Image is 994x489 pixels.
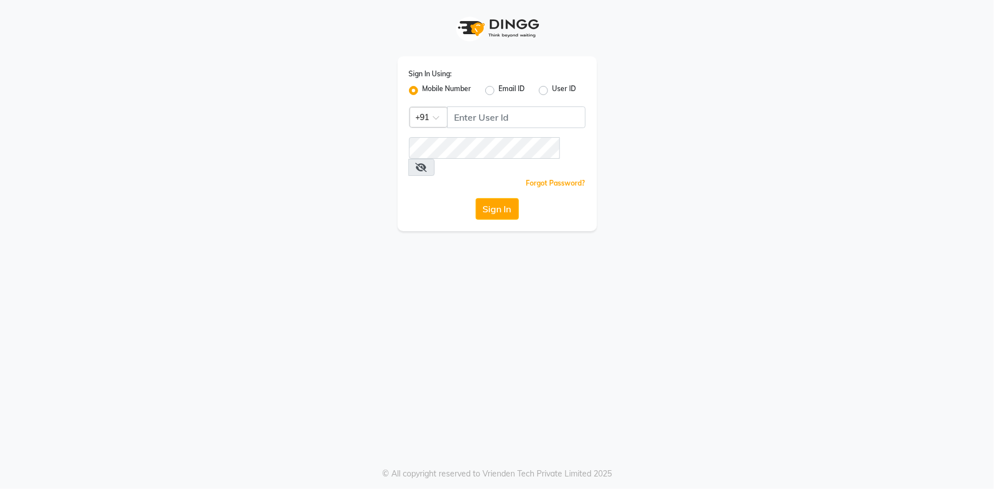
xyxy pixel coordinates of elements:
[409,69,452,79] label: Sign In Using:
[553,84,576,97] label: User ID
[526,179,586,187] a: Forgot Password?
[409,137,560,159] input: Username
[476,198,519,220] button: Sign In
[423,84,472,97] label: Mobile Number
[499,84,525,97] label: Email ID
[447,106,586,128] input: Username
[452,11,543,45] img: logo1.svg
